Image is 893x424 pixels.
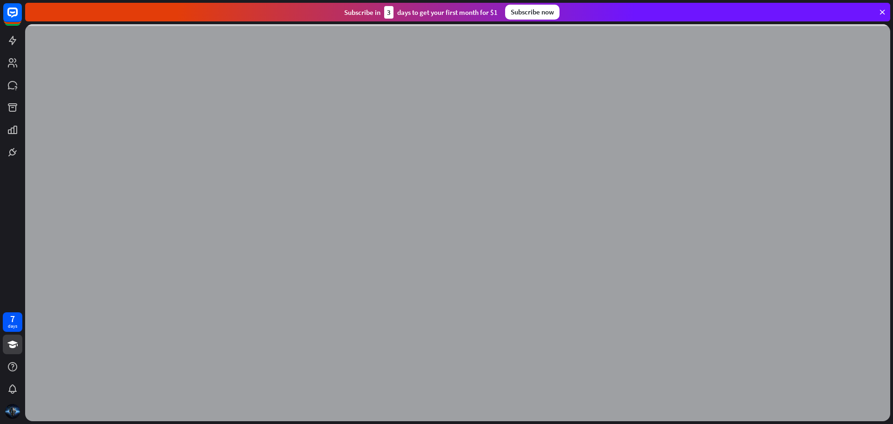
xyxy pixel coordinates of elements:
div: Subscribe now [505,5,560,20]
div: 3 [384,6,393,19]
div: Subscribe in days to get your first month for $1 [344,6,498,19]
div: days [8,323,17,330]
a: 7 days [3,312,22,332]
div: 7 [10,315,15,323]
